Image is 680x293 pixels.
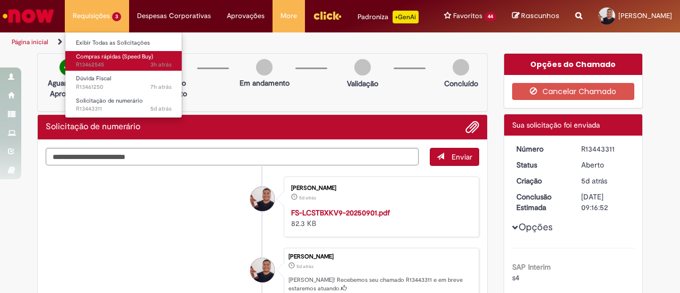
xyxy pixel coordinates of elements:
time: 29/08/2025 14:01:47 [150,61,172,69]
div: 82.3 KB [291,207,468,229]
dt: Número [508,144,574,154]
span: Requisições [73,11,110,21]
span: 5d atrás [296,263,313,270]
div: 25/08/2025 10:16:47 [581,175,631,186]
img: img-circle-grey.png [453,59,469,76]
p: Aguardando Aprovação [42,78,93,99]
span: Favoritos [453,11,482,21]
p: +GenAi [393,11,419,23]
p: [PERSON_NAME]! Recebemos seu chamado R13443311 e em breve estaremos atuando. [288,276,473,292]
a: Exibir Todas as Solicitações [65,37,182,49]
span: R13462545 [76,61,172,69]
span: Sua solicitação foi enviada [512,120,600,130]
span: 7h atrás [150,83,172,91]
span: s4 [512,273,520,282]
span: Enviar [452,152,472,162]
span: Dúvida Fiscal [76,74,111,82]
img: img-circle-grey.png [256,59,273,76]
time: 25/08/2025 10:16:47 [296,263,313,270]
ul: Requisições [65,32,182,118]
span: 3 [112,12,121,21]
div: [PERSON_NAME] [288,254,473,260]
img: check-circle-green.png [59,59,76,76]
button: Adicionar anexos [465,120,479,134]
span: Compras rápidas (Speed Buy) [76,53,153,61]
span: R13461250 [76,83,172,91]
p: Concluído [444,78,478,89]
span: Despesas Corporativas [137,11,211,21]
span: More [280,11,297,21]
time: 25/08/2025 10:16:49 [150,105,172,113]
p: Em andamento [240,78,290,88]
button: Cancelar Chamado [512,83,635,100]
span: 5d atrás [150,105,172,113]
b: SAP Interim [512,262,551,272]
time: 25/08/2025 10:16:47 [581,176,607,186]
h2: Solicitação de numerário Histórico de tíquete [46,122,140,132]
img: click_logo_yellow_360x200.png [313,7,342,23]
div: Aberto [581,160,631,170]
span: 5d atrás [299,195,316,201]
button: Enviar [430,148,479,166]
span: 5d atrás [581,176,607,186]
div: Opções do Chamado [504,54,643,75]
ul: Trilhas de página [8,32,445,52]
img: ServiceNow [1,5,56,27]
dt: Criação [508,175,574,186]
time: 29/08/2025 09:56:07 [150,83,172,91]
a: FS-LCSTBXKV9-20250901.pdf [291,208,390,217]
a: Rascunhos [512,11,559,21]
span: 3h atrás [150,61,172,69]
div: [PERSON_NAME] [291,185,468,191]
span: 44 [484,12,496,21]
div: Padroniza [358,11,419,23]
textarea: Digite sua mensagem aqui... [46,148,419,165]
span: Aprovações [227,11,265,21]
div: Gabriel Vinicius Urias Santos [250,258,275,282]
a: Aberto R13462545 : Compras rápidas (Speed Buy) [65,51,182,71]
a: Página inicial [12,38,48,46]
img: img-circle-grey.png [354,59,371,76]
span: R13443311 [76,105,172,113]
span: Rascunhos [521,11,559,21]
div: R13443311 [581,144,631,154]
a: Aberto R13461250 : Dúvida Fiscal [65,73,182,93]
p: Validação [347,78,378,89]
span: [PERSON_NAME] [618,11,672,20]
span: Solicitação de numerário [76,97,143,105]
dt: Status [508,160,574,170]
dt: Conclusão Estimada [508,191,574,213]
div: Gabriel Vinicius Urias Santos [250,187,275,211]
a: Aberto R13443311 : Solicitação de numerário [65,95,182,115]
div: [DATE] 09:16:52 [581,191,631,213]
